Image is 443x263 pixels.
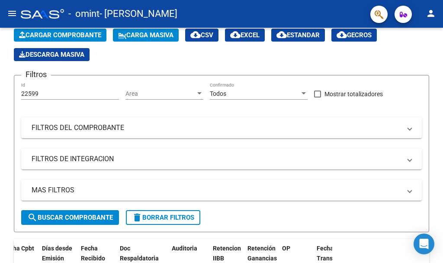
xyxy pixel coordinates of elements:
[414,234,434,254] div: Open Intercom Messenger
[68,4,100,23] span: - omint
[126,210,200,225] button: Borrar Filtros
[230,29,241,40] mat-icon: cloud_download
[32,154,401,164] mat-panel-title: FILTROS DE INTEGRACION
[132,212,142,223] mat-icon: delete
[337,31,372,39] span: Gecros
[118,31,173,39] span: Carga Masiva
[81,245,105,262] span: Fecha Recibido
[21,149,422,169] mat-expansion-panel-header: FILTROS DE INTEGRACION
[276,29,287,40] mat-icon: cloud_download
[27,214,113,221] span: Buscar Comprobante
[190,29,201,40] mat-icon: cloud_download
[190,31,213,39] span: CSV
[120,245,159,262] span: Doc Respaldatoria
[271,29,325,42] button: Estandar
[282,245,290,252] span: OP
[247,245,277,262] span: Retención Ganancias
[32,123,401,133] mat-panel-title: FILTROS DEL COMPROBANTE
[185,29,218,42] button: CSV
[172,245,197,252] span: Auditoria
[19,51,84,58] span: Descarga Masiva
[276,31,320,39] span: Estandar
[14,29,106,42] button: Cargar Comprobante
[331,29,377,42] button: Gecros
[21,68,51,81] h3: Filtros
[113,29,179,42] button: Carga Masiva
[230,31,260,39] span: EXCEL
[14,48,90,61] button: Descarga Masiva
[225,29,265,42] button: EXCEL
[21,210,119,225] button: Buscar Comprobante
[132,214,194,221] span: Borrar Filtros
[337,29,347,40] mat-icon: cloud_download
[32,185,401,195] mat-panel-title: MAS FILTROS
[210,90,226,97] span: Todos
[213,245,241,262] span: Retencion IIBB
[19,31,101,39] span: Cargar Comprobante
[21,180,422,201] mat-expansion-panel-header: MAS FILTROS
[324,89,383,99] span: Mostrar totalizadores
[14,48,90,61] app-download-masive: Descarga masiva de comprobantes (adjuntos)
[21,117,422,138] mat-expansion-panel-header: FILTROS DEL COMPROBANTE
[3,245,34,252] span: Fecha Cpbt
[7,8,17,19] mat-icon: menu
[317,245,349,262] span: Fecha Transferido
[426,8,436,19] mat-icon: person
[42,245,72,262] span: Días desde Emisión
[100,4,177,23] span: - [PERSON_NAME]
[125,90,196,97] span: Area
[27,212,38,223] mat-icon: search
